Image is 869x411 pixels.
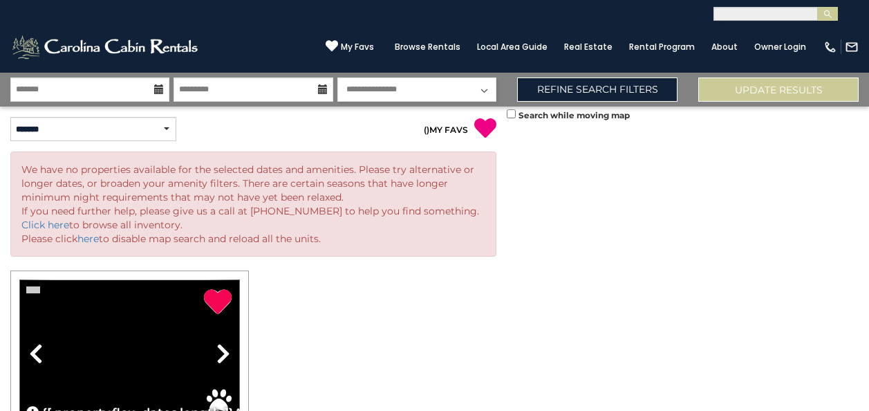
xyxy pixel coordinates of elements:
[77,232,99,245] a: here
[704,37,745,57] a: About
[823,40,837,54] img: phone-regular-white.png
[21,219,69,231] a: Click here
[204,288,232,318] a: Remove from favorites
[341,41,374,53] span: My Favs
[557,37,619,57] a: Real Estate
[424,125,429,135] span: ( )
[21,163,485,232] p: We have no properties available for the selected dates and amenities. Please try alternative or l...
[845,40,859,54] img: mail-regular-white.png
[747,37,813,57] a: Owner Login
[424,125,468,135] a: ()MY FAVS
[507,109,516,118] input: Search while moving map
[622,37,702,57] a: Rental Program
[698,77,859,102] button: Update Results
[470,37,554,57] a: Local Area Guide
[10,33,202,61] img: White-1-2.png
[388,37,467,57] a: Browse Rentals
[517,77,678,102] a: Refine Search Filters
[518,110,630,120] small: Search while moving map
[21,232,321,245] span: Please click to disable map search and reload all the units.
[326,39,374,54] a: My Favs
